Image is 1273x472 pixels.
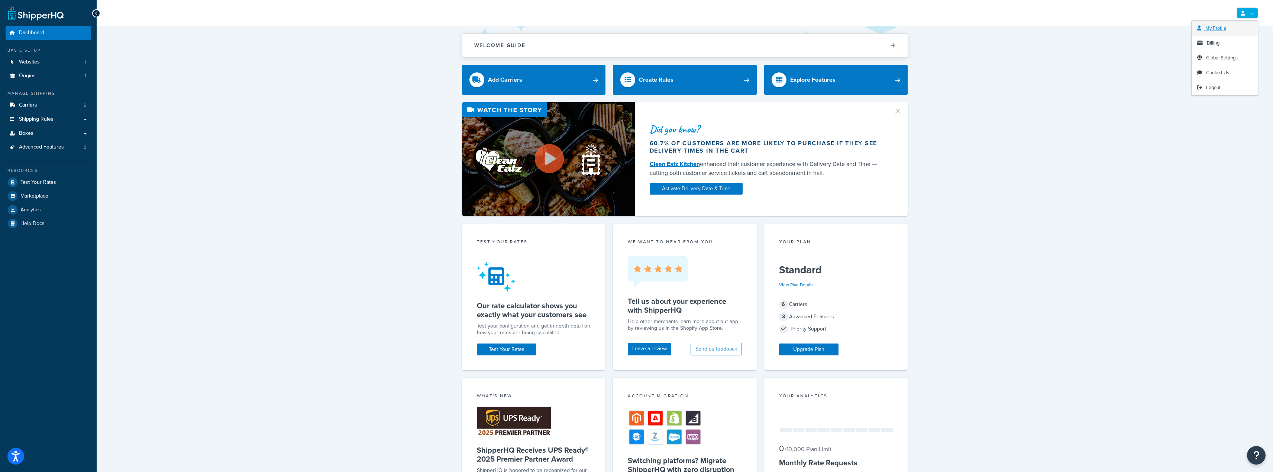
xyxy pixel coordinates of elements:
[19,73,36,79] span: Origins
[650,160,700,168] a: Clean Eatz Kitchen
[613,65,757,95] a: Create Rules
[19,59,40,65] span: Websites
[84,144,86,150] span: 2
[1206,54,1238,61] span: Global Settings
[650,140,885,154] div: 60.7% of customers are more likely to purchase if they see delivery times in the cart
[477,301,591,319] h5: Our rate calculator shows you exactly what your customers see
[6,55,91,69] a: Websites1
[779,312,893,322] div: Advanced Features
[779,264,893,276] h5: Standard
[1192,65,1258,80] a: Contact Us
[462,34,908,57] button: Welcome Guide
[6,98,91,112] li: Carriers
[6,98,91,112] a: Carriers5
[1192,51,1258,65] a: Global Settings
[779,238,893,247] div: Your Plan
[6,47,91,53] div: Basic Setup
[650,124,885,134] div: Did you know?
[6,189,91,203] a: Marketplace
[1205,25,1226,32] span: My Profile
[691,343,742,355] button: Send us feedback
[6,69,91,83] li: Origins
[6,167,91,174] div: Resources
[84,102,86,108] span: 5
[19,116,54,123] span: Shipping Rules
[1192,36,1258,51] a: Billing
[474,43,526,48] h2: Welcome Guide
[19,144,64,150] span: Advanced Features
[20,193,48,199] span: Marketplace
[639,75,673,85] div: Create Rules
[6,113,91,126] a: Shipping Rules
[20,207,41,213] span: Analytics
[6,176,91,189] a: Test Your Rates
[6,203,91,217] a: Analytics
[477,344,536,355] a: Test Your Rates
[6,140,91,154] li: Advanced Features
[779,312,788,321] span: 3
[20,221,45,227] span: Help Docs
[19,130,33,137] span: Boxes
[6,69,91,83] a: Origins1
[20,179,56,186] span: Test Your Rates
[477,446,591,463] h5: ShipperHQ Receives UPS Ready® 2025 Premier Partner Award
[628,238,742,245] p: we want to hear from you
[6,140,91,154] a: Advanced Features2
[6,55,91,69] li: Websites
[628,343,671,355] a: Leave a review
[477,323,591,336] div: Test your configuration and get in-depth detail on how your rates are being calculated.
[462,102,635,216] img: Video thumbnail
[6,26,91,40] a: Dashboard
[650,183,743,195] a: Activate Delivery Date & Time
[462,65,606,95] a: Add Carriers
[1192,21,1258,36] a: My Profile
[779,324,893,334] div: Priority Support
[779,442,784,455] span: 0
[1206,84,1221,91] span: Logout
[779,344,839,355] a: Upgrade Plan
[6,90,91,97] div: Manage Shipping
[785,445,831,453] small: / 10,000 Plan Limit
[488,75,522,85] div: Add Carriers
[779,300,788,309] span: 6
[628,393,742,401] div: Account Migration
[477,238,591,247] div: Test your rates
[1206,69,1229,76] span: Contact Us
[650,160,885,178] div: enhanced their customer experience with Delivery Date and Time — cutting both customer service ti...
[779,393,893,401] div: Your Analytics
[85,73,86,79] span: 1
[628,297,742,315] h5: Tell us about your experience with ShipperHQ
[19,102,37,108] span: Carriers
[779,458,893,467] h5: Monthly Rate Requests
[19,30,44,36] span: Dashboard
[779,299,893,310] div: Carriers
[1207,39,1219,46] span: Billing
[628,318,742,332] p: Help other merchants learn more about our app by reviewing us in the Shopify App Store.
[779,281,814,288] a: View Plan Details
[764,65,908,95] a: Explore Features
[1247,446,1266,465] button: Open Resource Center
[85,59,86,65] span: 1
[790,75,836,85] div: Explore Features
[6,217,91,230] a: Help Docs
[477,393,591,401] div: What's New
[6,127,91,140] a: Boxes
[1192,80,1258,95] a: Logout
